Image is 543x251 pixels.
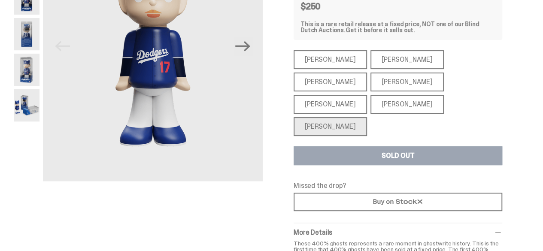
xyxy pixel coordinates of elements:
[294,228,332,237] span: More Details
[294,146,502,165] button: SOLD OUT
[300,21,495,33] div: This is a rare retail release at a fixed price, NOT one of our Blind Dutch Auctions.
[294,95,367,114] div: [PERSON_NAME]
[294,73,367,91] div: [PERSON_NAME]
[294,117,367,136] div: [PERSON_NAME]
[294,182,502,189] p: Missed the drop?
[370,73,444,91] div: [PERSON_NAME]
[14,89,39,121] img: 06-ghostwrite-mlb-game-face-hero-ohtani-04.png
[382,152,415,159] div: SOLD OUT
[14,54,39,86] img: 05-ghostwrite-mlb-game-face-hero-ohtani-03.png
[234,37,252,56] button: Next
[370,95,444,114] div: [PERSON_NAME]
[14,18,39,50] img: 04-ghostwrite-mlb-game-face-hero-ohtani-02.png
[294,50,367,69] div: [PERSON_NAME]
[300,2,343,11] dd: $250
[370,50,444,69] div: [PERSON_NAME]
[346,26,415,34] span: Get it before it sells out.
